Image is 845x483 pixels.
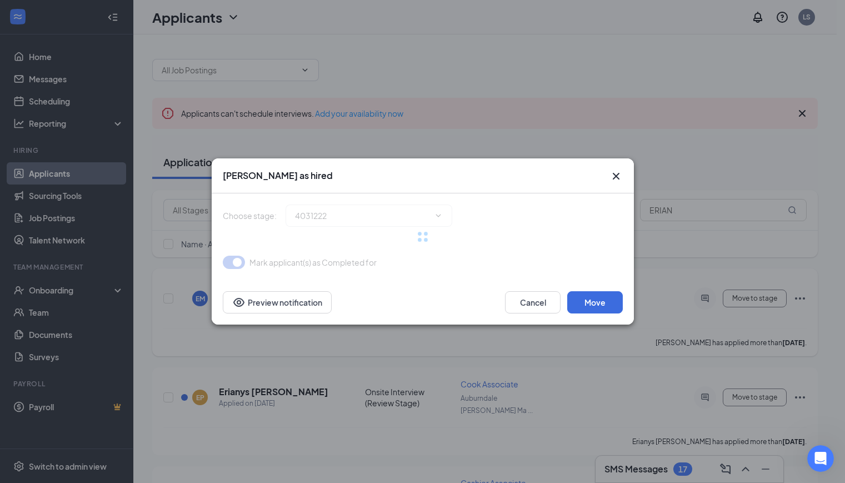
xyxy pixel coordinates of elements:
button: Move [567,291,623,313]
button: Close [609,170,623,183]
button: Preview notificationEye [223,291,332,313]
svg: Eye [232,296,246,309]
button: Cancel [505,291,561,313]
iframe: Intercom live chat [807,445,834,472]
h3: [PERSON_NAME] as hired [223,170,333,182]
svg: Cross [609,170,623,183]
